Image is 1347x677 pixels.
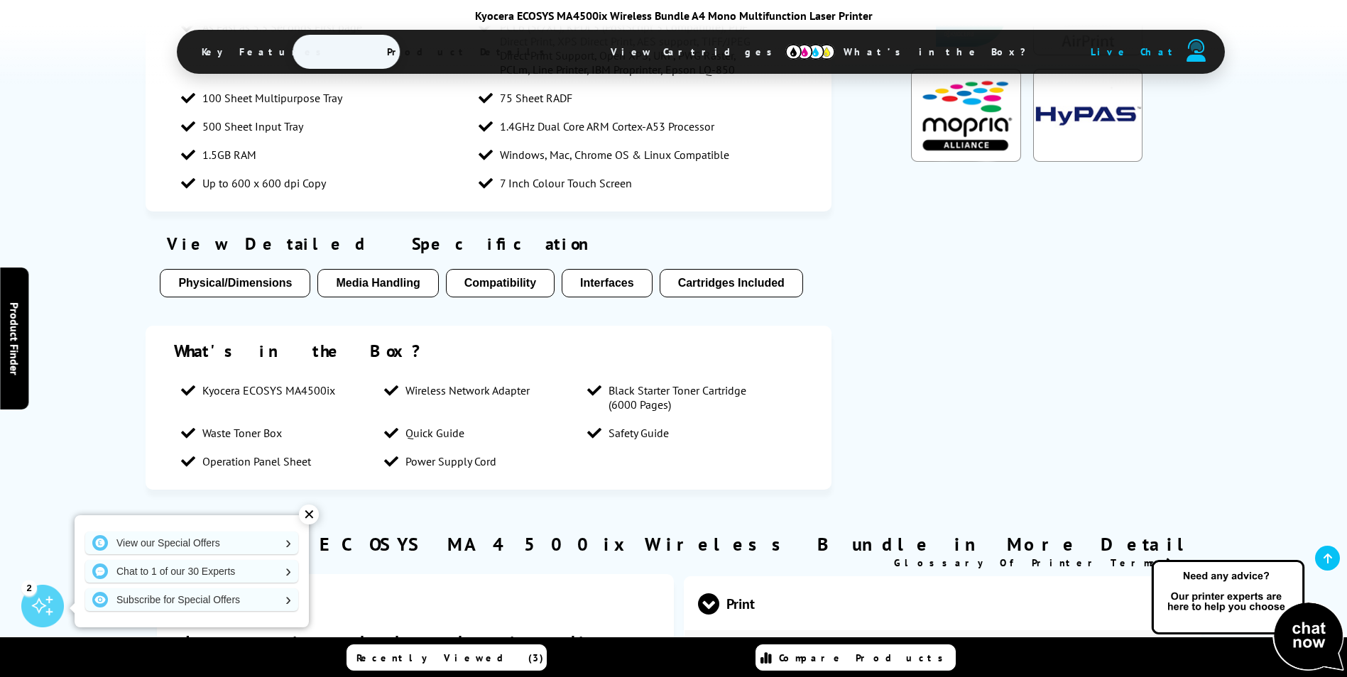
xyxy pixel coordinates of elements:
div: What's in the Box? [174,340,803,362]
span: 75 Sheet RADF [500,91,572,105]
a: KeyFeatureModal324 [911,150,1020,165]
span: 500 Sheet Input Tray [202,119,303,133]
span: Quick Guide [405,426,464,440]
div: ✕ [299,505,319,524]
a: Chat to 1 of our 30 Experts [85,560,298,583]
button: Media Handling [317,269,438,297]
span: Kyocera ECOSYS MA4500ix [202,383,335,397]
span: Power Supply Cord [405,454,496,468]
span: Safety Guide [609,426,669,440]
span: Windows, Mac, Chrome OS & Linux Compatible [500,148,729,162]
span: Up to 600 x 600 dpi Copy [202,176,326,190]
button: Compatibility [446,269,555,297]
button: Cartridges Included [660,269,803,297]
a: Compare Products [756,644,956,671]
div: Kyocera ECOSYS MA4500ix Wireless Bundle A4 Mono Multifunction Laser Printer [177,9,1171,23]
span: 100 Sheet Multipurpose Tray [202,91,342,105]
a: Recently Viewed (3) [347,644,547,671]
span: 7 Inch Colour Touch Screen [500,176,632,190]
span: Print [698,577,1188,630]
span: Key Features [180,35,350,69]
button: Interfaces [562,269,653,297]
img: Kyocera HyPAS [1033,69,1143,161]
a: View our Special Offers [85,532,298,554]
button: Physical/Dimensions [160,269,310,297]
img: Mopria Certified [911,69,1020,161]
span: Compare Products [779,651,951,664]
span: Black Starter Toner Cartridge (6000 Pages) [609,383,776,412]
td: Up to 45ppm Mono Print [891,630,1201,666]
a: Subscribe for Special Offers [85,588,298,611]
span: Live Chat [1091,45,1179,58]
img: user-headset-duotone.svg [1187,39,1206,62]
span: Product Details [366,35,574,69]
a: KeyFeatureModal309 [1033,150,1143,165]
span: Product Finder [7,302,21,375]
span: 1.4GHz Dual Core ARM Cortex-A53 Processor [500,119,714,133]
img: cmyk-icon.svg [785,44,835,60]
a: Glossary Of Printer Terms [894,556,1173,569]
img: Open Live Chat window [1148,558,1347,674]
div: View Detailed Specification [160,233,817,255]
td: Speed Monochrome [685,630,890,666]
span: Waste Toner Box [202,426,282,440]
div: 2 [21,580,37,595]
h2: Items included in this Bundle [185,631,645,675]
span: Operation Panel Sheet [202,454,311,468]
h2: Kyocera ECOSYS MA4500ix Wireless Bundle in More Detail [146,532,1201,556]
span: View Cartridges [589,33,807,70]
span: 1.5GB RAM [202,148,256,162]
span: Wireless Network Adapter [405,383,530,397]
span: Recently Viewed (3) [356,651,544,664]
span: What’s in the Box? [822,35,1061,69]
